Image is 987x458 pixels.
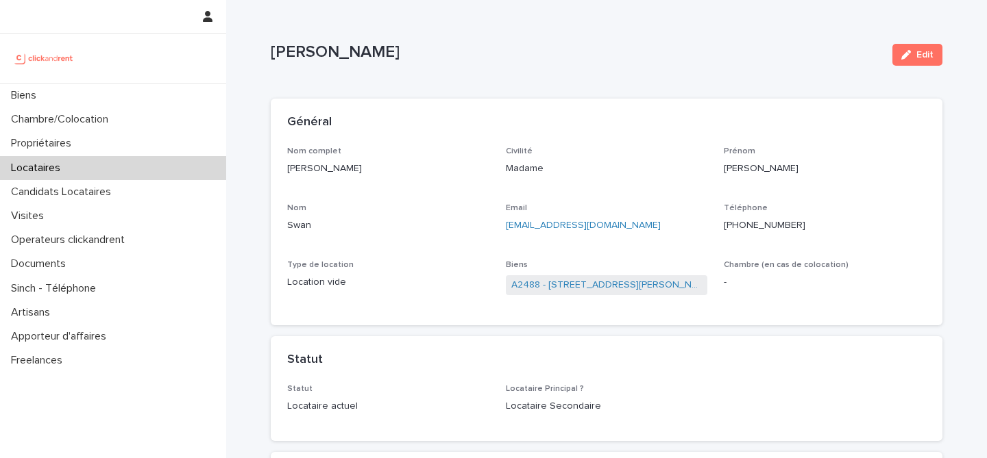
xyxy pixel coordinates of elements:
p: Visites [5,209,55,222]
p: Chambre/Colocation [5,113,119,126]
a: A2488 - [STREET_ADDRESS][PERSON_NAME] [511,278,703,292]
h2: Général [287,115,332,130]
h2: Statut [287,353,323,368]
p: [PERSON_NAME] [724,162,926,176]
span: Statut [287,385,313,393]
span: Civilité [506,147,533,155]
p: Candidats Locataires [5,186,122,199]
button: Edit [892,44,942,66]
span: Prénom [724,147,755,155]
p: Propriétaires [5,137,82,150]
p: Sinch - Téléphone [5,282,107,295]
p: Location vide [287,275,489,290]
span: Email [506,204,527,212]
p: Locataire Secondaire [506,399,708,414]
span: Nom [287,204,306,212]
span: Nom complet [287,147,341,155]
img: UCB0brd3T0yccxBKYDjQ [11,44,77,72]
a: [EMAIL_ADDRESS][DOMAIN_NAME] [506,220,661,230]
p: Madame [506,162,708,176]
p: Artisans [5,306,61,319]
p: Apporteur d'affaires [5,330,117,343]
p: Operateurs clickandrent [5,233,136,246]
span: Chambre (en cas de colocation) [724,261,849,269]
p: [PERSON_NAME] [287,162,489,176]
span: Téléphone [724,204,768,212]
p: Biens [5,89,47,102]
p: Locataires [5,162,71,175]
span: Locataire Principal ? [506,385,584,393]
p: Documents [5,257,77,270]
p: - [724,275,926,290]
p: [PHONE_NUMBER] [724,218,926,233]
span: Type de location [287,261,354,269]
span: Biens [506,261,528,269]
p: Swan [287,218,489,233]
span: Edit [916,50,934,60]
p: [PERSON_NAME] [271,42,881,62]
p: Freelances [5,354,73,367]
p: Locataire actuel [287,399,489,414]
